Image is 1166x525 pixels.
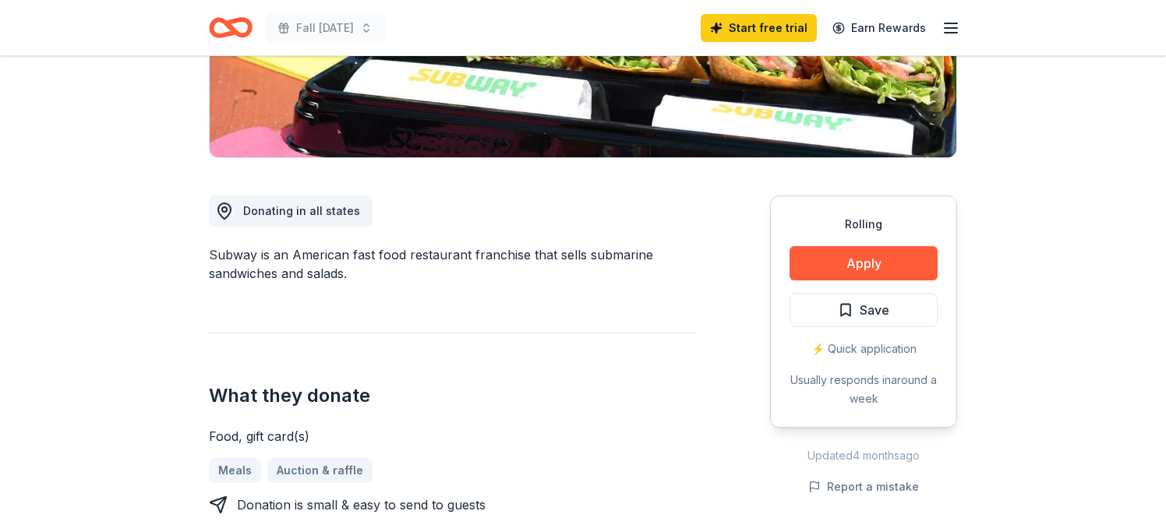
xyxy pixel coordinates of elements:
[209,427,695,446] div: Food, gift card(s)
[209,458,261,483] a: Meals
[243,204,360,217] span: Donating in all states
[296,19,354,37] span: Fall [DATE]
[808,477,919,496] button: Report a mistake
[823,14,935,42] a: Earn Rewards
[770,446,957,465] div: Updated 4 months ago
[209,245,695,283] div: Subway is an American fast food restaurant franchise that sells submarine sandwiches and salads.
[267,458,373,483] a: Auction & raffle
[790,246,938,280] button: Apply
[701,14,817,42] a: Start free trial
[790,215,938,234] div: Rolling
[209,383,695,408] h2: What they donate
[237,495,486,514] div: Donation is small & easy to send to guests
[265,12,385,44] button: Fall [DATE]
[860,300,889,320] span: Save
[790,371,938,408] div: Usually responds in around a week
[209,9,253,46] a: Home
[790,293,938,327] button: Save
[790,340,938,358] div: ⚡️ Quick application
